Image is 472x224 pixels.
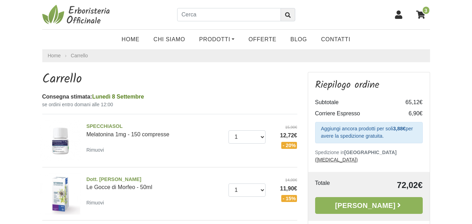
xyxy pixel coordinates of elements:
[40,120,81,161] img: Melatonina 1mg - 150 compresse
[422,6,430,15] span: 3
[315,149,423,164] p: Spedizione in
[271,131,297,140] span: 12,72€
[42,4,112,25] img: Erboristeria Officinale
[115,32,146,46] a: Home
[283,32,314,46] a: Blog
[86,147,104,153] small: Rimuovi
[413,6,430,23] a: 3
[315,157,358,162] a: ([MEDICAL_DATA])
[86,123,223,130] span: SPECCHIASOL
[271,185,297,193] span: 11,90€
[241,32,283,46] a: OFFERTE
[42,93,297,101] div: Consegna stimata:
[315,122,423,143] div: Aggiungi ancora prodotti per soli per avere la spedizione gratuita.
[315,197,423,214] a: [PERSON_NAME]
[48,52,61,59] a: Home
[281,195,297,202] span: - 15%
[42,101,297,108] small: se ordini entro domani alle 12:00
[42,49,430,62] nav: breadcrumb
[315,97,395,108] td: Subtotale
[92,94,144,100] span: Lunedì 8 Settembre
[315,79,423,91] h3: Riepilogo ordine
[177,8,281,21] input: Cerca
[86,123,223,137] a: SPECCHIASOLMelatonina 1mg - 150 compresse
[355,179,423,192] td: 72,02€
[192,32,241,46] a: Prodotti
[393,126,406,131] strong: 3,88€
[86,176,223,183] span: Dott. [PERSON_NAME]
[315,108,395,119] td: Corriere Espresso
[395,97,423,108] td: 65,12€
[271,177,297,183] del: 14,00€
[86,200,104,205] small: Rimuovi
[40,173,81,215] img: Le Gocce di Morfeo - 50ml
[86,198,107,207] a: Rimuovi
[315,179,355,192] td: Totale
[146,32,192,46] a: Chi Siamo
[314,32,357,46] a: Contatti
[86,145,107,154] a: Rimuovi
[344,150,397,155] b: [GEOGRAPHIC_DATA]
[42,72,297,87] h1: Carrello
[86,176,223,190] a: Dott. [PERSON_NAME]Le Gocce di Morfeo - 50ml
[271,124,297,130] del: 15,90€
[395,108,423,119] td: 6,90€
[71,53,88,58] a: Carrello
[281,142,297,149] span: - 20%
